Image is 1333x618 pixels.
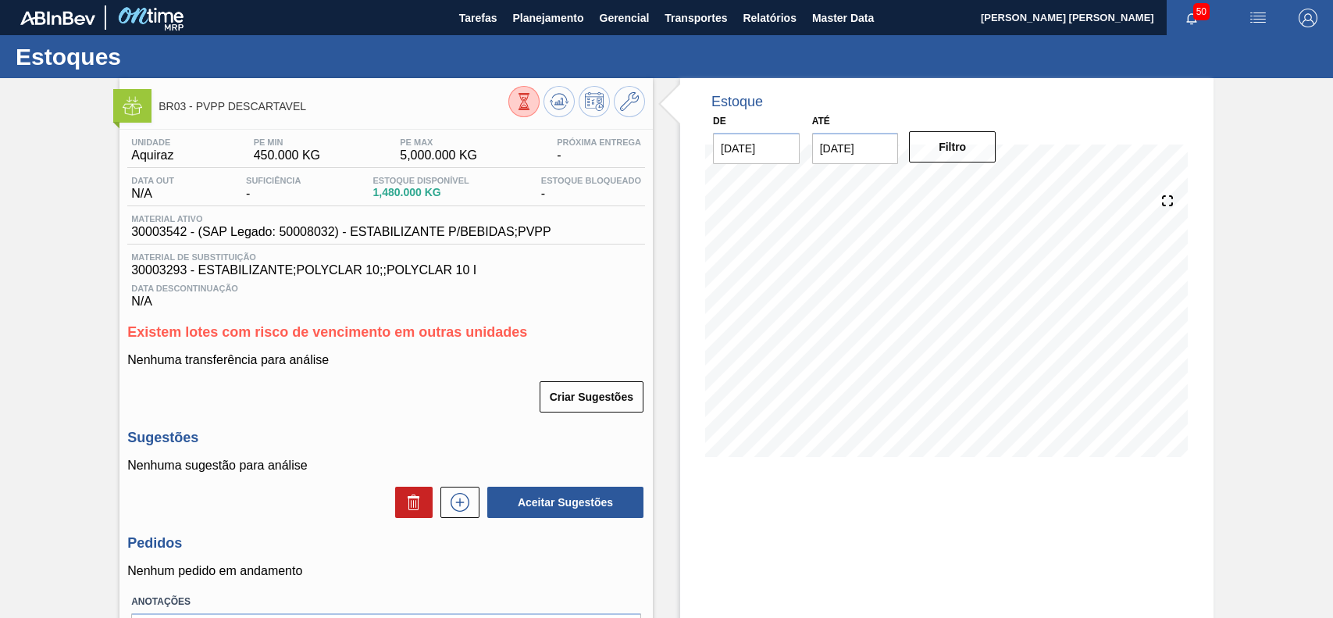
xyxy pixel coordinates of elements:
div: Aceitar Sugestões [479,485,645,520]
span: 30003293 - ESTABILIZANTE;POLYCLAR 10;;POLYCLAR 10 I [131,263,641,277]
h1: Estoques [16,48,293,66]
div: - [242,176,305,201]
p: Nenhuma sugestão para análise [127,459,645,473]
img: TNhmsLtSVTkK8tSr43FrP2fwEKptu5GPRR3wAAAABJRU5ErkJggg== [20,11,95,25]
h3: Sugestões [127,430,645,446]
h3: Pedidos [127,535,645,552]
img: userActions [1249,9,1267,27]
span: Gerencial [600,9,650,27]
label: De [713,116,726,127]
span: Data out [131,176,174,185]
button: Programar Estoque [579,86,610,117]
span: 5,000.000 KG [400,148,477,163]
span: Estoque Disponível [372,176,469,185]
span: Aquiraz [131,148,173,163]
div: - [537,176,645,201]
span: Suficiência [246,176,301,185]
label: Anotações [131,591,641,613]
span: Estoque Bloqueado [541,176,641,185]
button: Visão Geral dos Estoques [508,86,540,117]
span: Master Data [812,9,874,27]
input: dd/mm/yyyy [812,133,899,164]
button: Filtro [909,131,996,163]
div: Criar Sugestões [541,380,645,414]
span: Data Descontinuação [131,284,641,293]
input: dd/mm/yyyy [713,133,800,164]
div: N/A [127,176,178,201]
div: N/A [127,277,645,309]
span: Transportes [665,9,727,27]
button: Ir ao Master Data / Geral [614,86,645,117]
span: Planejamento [512,9,583,27]
p: Nenhum pedido em andamento [127,564,645,578]
img: Logout [1299,9,1317,27]
div: Excluir Sugestões [387,487,433,518]
button: Criar Sugestões [540,381,643,413]
span: Unidade [131,138,173,147]
span: Tarefas [459,9,497,27]
span: Relatórios [743,9,796,27]
span: 30003542 - (SAP Legado: 50008032) - ESTABILIZANTE P/BEBIDAS;PVPP [131,225,551,239]
span: Existem lotes com risco de vencimento em outras unidades [127,324,527,340]
span: BR03 - PVPP DESCARTAVEL [159,101,508,113]
label: Até [812,116,830,127]
span: Material ativo [131,214,551,223]
button: Notificações [1167,7,1217,29]
span: 450.000 KG [254,148,320,163]
span: Próxima Entrega [557,138,641,147]
span: 1,480.000 KG [372,187,469,198]
button: Aceitar Sugestões [487,487,643,518]
div: - [553,138,645,163]
img: Ícone [123,96,142,116]
p: Nenhuma transferência para análise [127,353,645,367]
button: Atualizar Gráfico [544,86,575,117]
span: PE MIN [254,138,320,147]
span: Material de Substituição [131,252,641,262]
span: 50 [1193,3,1210,20]
span: PE MAX [400,138,477,147]
div: Estoque [711,94,763,110]
div: Nova sugestão [433,487,479,518]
